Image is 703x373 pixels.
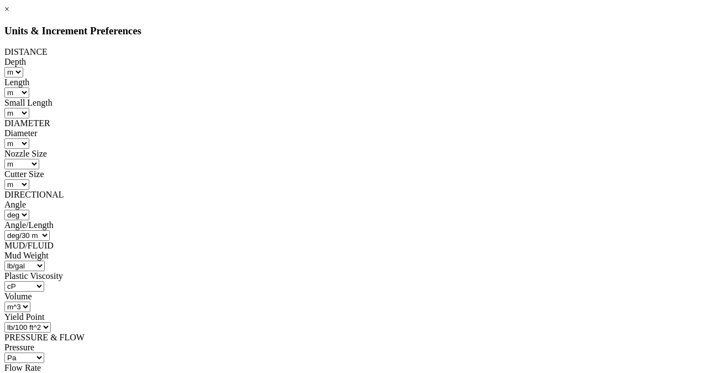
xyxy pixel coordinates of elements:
[4,118,50,128] span: DIAMETER
[4,190,64,199] span: DIRECTIONAL
[4,312,44,322] label: Yield Point
[4,251,49,260] label: Mud Weight
[4,4,9,14] a: ×
[4,343,34,352] label: Pressure
[4,47,48,56] span: DISTANCE
[4,241,54,250] span: MUD/FLUID
[4,220,54,230] label: Angle/Length
[4,292,32,301] label: Volume
[4,169,44,179] label: Cutter Size
[4,98,53,107] label: Small Length
[4,25,699,37] h3: Units & Increment Preferences
[4,57,26,66] label: Depth
[4,271,63,281] label: Plastic Viscosity
[4,77,29,87] label: Length
[4,200,26,209] label: Angle
[4,149,47,158] label: Nozzle Size
[4,363,41,372] label: Flow Rate
[4,333,85,342] span: PRESSURE & FLOW
[4,128,38,138] label: Diameter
